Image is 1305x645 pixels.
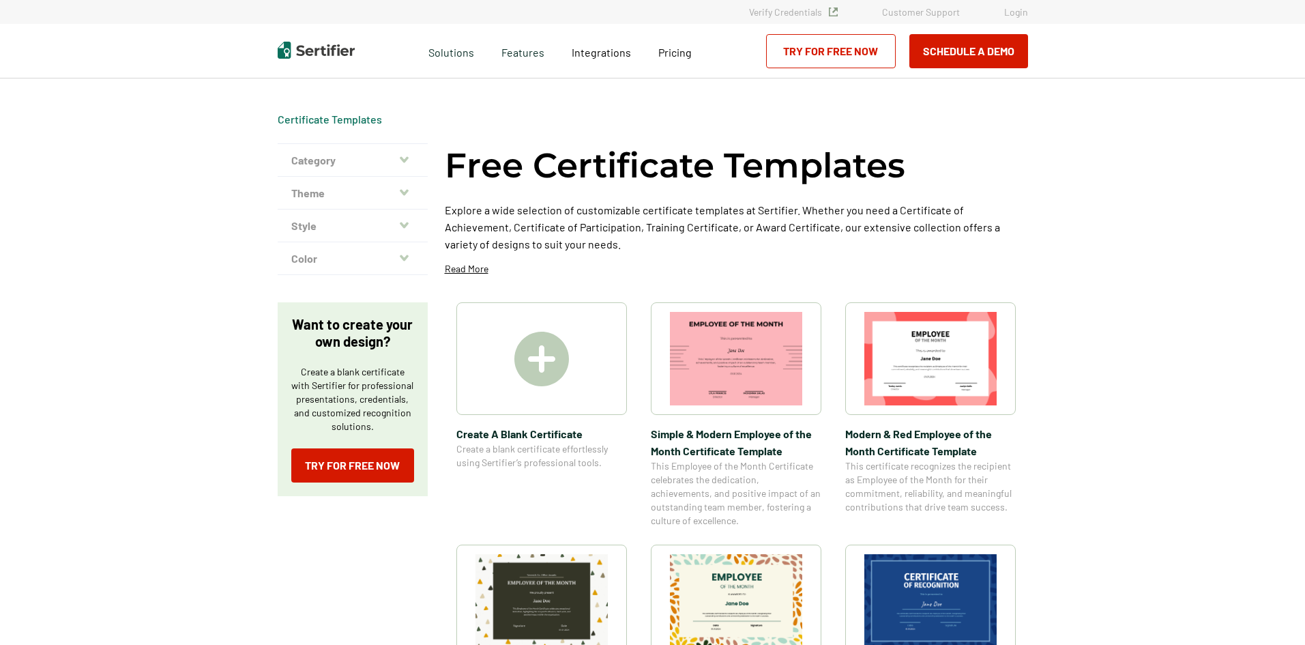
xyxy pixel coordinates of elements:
[514,332,569,386] img: Create A Blank Certificate
[278,242,428,275] button: Color
[428,42,474,59] span: Solutions
[670,312,802,405] img: Simple & Modern Employee of the Month Certificate Template
[291,448,414,483] a: Try for Free Now
[572,46,631,59] span: Integrations
[278,144,428,177] button: Category
[291,316,414,350] p: Want to create your own design?
[651,425,821,459] span: Simple & Modern Employee of the Month Certificate Template
[278,177,428,210] button: Theme
[766,34,896,68] a: Try for Free Now
[278,210,428,242] button: Style
[445,262,488,276] p: Read More
[651,302,821,528] a: Simple & Modern Employee of the Month Certificate TemplateSimple & Modern Employee of the Month C...
[278,113,382,126] div: Breadcrumb
[749,6,838,18] a: Verify Credentials
[278,113,382,126] a: Certificate Templates
[456,442,627,470] span: Create a blank certificate effortlessly using Sertifier’s professional tools.
[882,6,960,18] a: Customer Support
[445,201,1028,253] p: Explore a wide selection of customizable certificate templates at Sertifier. Whether you need a C...
[572,42,631,59] a: Integrations
[1004,6,1028,18] a: Login
[291,365,414,433] p: Create a blank certificate with Sertifier for professional presentations, credentials, and custom...
[829,8,838,16] img: Verified
[864,312,997,405] img: Modern & Red Employee of the Month Certificate Template
[658,42,692,59] a: Pricing
[501,42,544,59] span: Features
[456,425,627,442] span: Create A Blank Certificate
[445,143,905,188] h1: Free Certificate Templates
[658,46,692,59] span: Pricing
[845,459,1016,514] span: This certificate recognizes the recipient as Employee of the Month for their commitment, reliabil...
[278,42,355,59] img: Sertifier | Digital Credentialing Platform
[845,302,1016,528] a: Modern & Red Employee of the Month Certificate TemplateModern & Red Employee of the Month Certifi...
[845,425,1016,459] span: Modern & Red Employee of the Month Certificate Template
[651,459,821,528] span: This Employee of the Month Certificate celebrates the dedication, achievements, and positive impa...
